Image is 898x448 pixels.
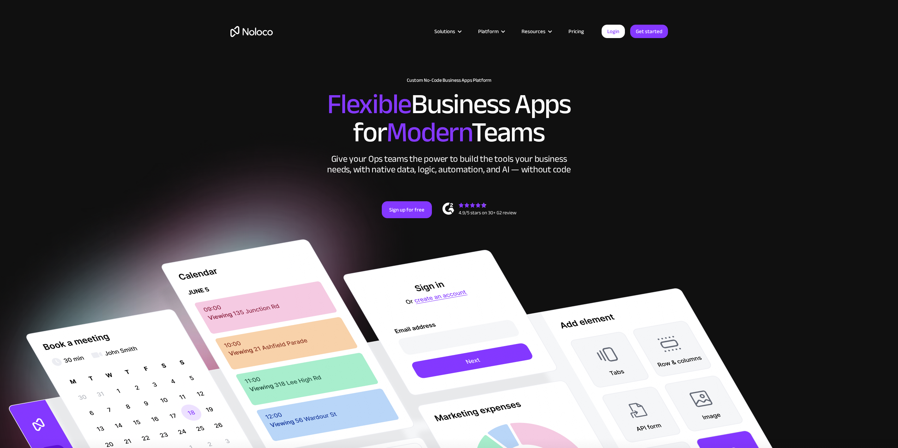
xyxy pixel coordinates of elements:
a: Get started [630,25,668,38]
div: Give your Ops teams the power to build the tools your business needs, with native data, logic, au... [326,154,573,175]
a: Login [602,25,625,38]
div: Solutions [426,27,469,36]
div: Resources [513,27,560,36]
h2: Business Apps for Teams [230,90,668,147]
a: home [230,26,273,37]
div: Platform [469,27,513,36]
div: Platform [478,27,499,36]
a: Pricing [560,27,593,36]
span: Flexible [327,78,411,130]
h1: Custom No-Code Business Apps Platform [230,78,668,83]
span: Modern [386,106,471,159]
div: Resources [522,27,546,36]
div: Solutions [434,27,455,36]
a: Sign up for free [382,201,432,218]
